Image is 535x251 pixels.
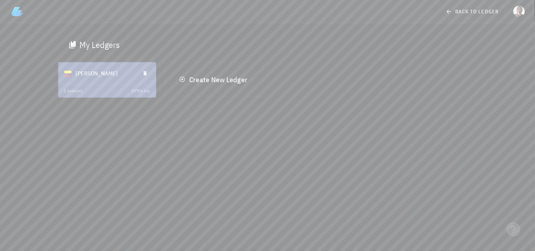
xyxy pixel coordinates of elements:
[447,8,499,15] span: back to ledger
[175,73,253,86] button: Create New Ledger
[80,39,120,50] div: My Ledgers
[76,64,134,83] div: [PERSON_NAME]
[441,5,505,18] a: back to ledger
[513,6,525,17] div: avatar
[131,87,150,94] div: 13706 txs
[64,87,83,94] div: 1 account
[64,70,71,77] div: COP-icon
[12,6,23,17] img: LedgiFi
[180,75,247,84] span: Create New Ledger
